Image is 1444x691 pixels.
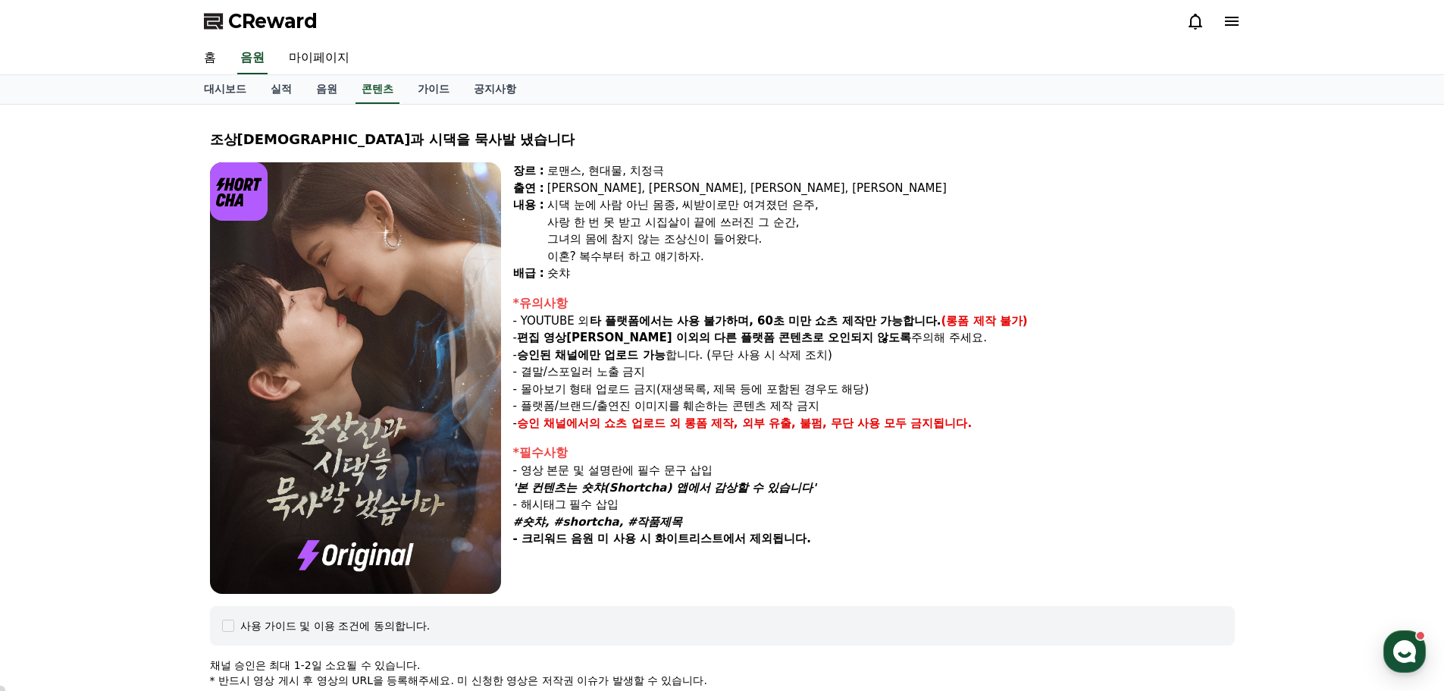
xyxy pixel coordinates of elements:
[237,42,268,74] a: 음원
[517,416,681,430] strong: 승인 채널에서의 쇼츠 업로드 외
[513,462,1235,479] p: - 영상 본문 및 설명란에 필수 문구 삽입
[590,314,941,328] strong: 타 플랫폼에서는 사용 불가하며, 60초 미만 쇼츠 제작만 가능합니다.
[684,416,973,430] strong: 롱폼 제작, 외부 유출, 불펌, 무단 사용 모두 금지됩니다.
[513,363,1235,381] p: - 결말/스포일러 노출 금지
[513,265,544,282] div: 배급 :
[210,162,501,594] img: video
[513,162,544,180] div: 장르 :
[513,329,1235,347] p: - 주의해 주세요.
[513,515,683,529] em: #숏챠, #shortcha, #작품제목
[210,658,1235,673] p: 채널 승인은 최대 1-2일 소요될 수 있습니다.
[258,75,304,104] a: 실적
[517,331,710,344] strong: 편집 영상[PERSON_NAME] 이외의
[277,42,362,74] a: 마이페이지
[240,618,431,633] div: 사용 가이드 및 이용 조건에 동의합니다.
[228,9,318,33] span: CReward
[547,214,1235,231] div: 사랑 한 번 못 받고 시집살이 끝에 쓰러진 그 순간,
[547,265,1235,282] div: 숏챠
[210,673,1235,688] p: * 반드시 영상 게시 후 영상의 URL을 등록해주세요. 미 신청한 영상은 저작권 이슈가 발생할 수 있습니다.
[517,348,666,362] strong: 승인된 채널에만 업로드 가능
[547,248,1235,265] div: 이혼? 복수부터 하고 얘기하자.
[513,196,544,265] div: 내용 :
[210,129,1235,150] div: 조상[DEMOGRAPHIC_DATA]과 시댁을 묵사발 냈습니다
[192,75,258,104] a: 대시보드
[513,444,1235,462] div: *필수사항
[513,180,544,197] div: 출연 :
[513,313,1235,330] p: - YOUTUBE 외
[941,314,1028,328] strong: (롱폼 제작 불가)
[513,381,1235,398] p: - 몰아보기 형태 업로드 금지(재생목록, 제목 등에 포함된 경우도 해당)
[513,496,1235,514] p: - 해시태그 필수 삽입
[513,415,1235,432] p: -
[513,294,1235,313] div: *유의사항
[547,162,1235,180] div: 로맨스, 현대물, 치정극
[406,75,462,104] a: 가이드
[304,75,349,104] a: 음원
[356,75,399,104] a: 콘텐츠
[547,231,1235,248] div: 그녀의 몸에 참지 않는 조상신이 들어왔다.
[547,180,1235,197] div: [PERSON_NAME], [PERSON_NAME], [PERSON_NAME], [PERSON_NAME]
[513,481,816,495] em: '본 컨텐츠는 숏챠(Shortcha) 앱에서 감상할 수 있습니다'
[462,75,528,104] a: 공지사항
[192,42,228,74] a: 홈
[513,532,811,545] strong: - 크리워드 음원 미 사용 시 화이트리스트에서 제외됩니다.
[714,331,912,344] strong: 다른 플랫폼 콘텐츠로 오인되지 않도록
[204,9,318,33] a: CReward
[513,347,1235,364] p: - 합니다. (무단 사용 시 삭제 조치)
[547,196,1235,214] div: 시댁 눈에 사람 아닌 몸종, 씨받이로만 여겨졌던 은주,
[513,397,1235,415] p: - 플랫폼/브랜드/출연진 이미지를 훼손하는 콘텐츠 제작 금지
[210,162,268,221] img: logo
